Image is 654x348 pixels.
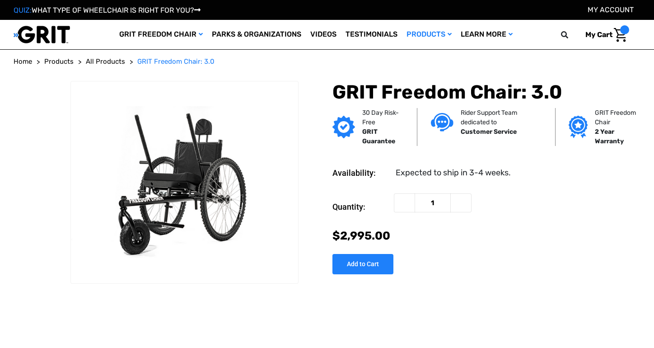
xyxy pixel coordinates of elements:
[14,57,32,66] span: Home
[332,193,389,221] label: Quantity:
[402,20,456,49] a: Products
[207,20,306,49] a: Parks & Organizations
[579,25,629,44] a: Cart with 0 items
[595,108,644,127] p: GRIT Freedom Chair
[362,108,403,127] p: 30 Day Risk-Free
[461,128,517,136] strong: Customer Service
[565,25,579,44] input: Search
[137,57,215,66] span: GRIT Freedom Chair: 3.0
[362,128,395,145] strong: GRIT Guarantee
[595,128,624,145] strong: 2 Year Warranty
[332,167,389,179] dt: Availability:
[115,20,207,49] a: GRIT Freedom Chair
[332,116,355,138] img: GRIT Guarantee
[14,6,201,14] a: QUIZ:WHAT TYPE OF WHEELCHAIR IS RIGHT FOR YOU?
[86,56,125,67] a: All Products
[588,5,634,14] a: Account
[137,56,215,67] a: GRIT Freedom Chair: 3.0
[569,116,587,138] img: Grit freedom
[14,56,32,67] a: Home
[71,106,298,258] img: GRIT Freedom Chair: 3.0
[585,30,612,39] span: My Cart
[14,56,640,67] nav: Breadcrumb
[306,20,341,49] a: Videos
[614,28,627,42] img: Cart
[456,20,517,49] a: Learn More
[14,25,70,44] img: GRIT All-Terrain Wheelchair and Mobility Equipment
[332,81,640,103] h1: GRIT Freedom Chair: 3.0
[44,56,74,67] a: Products
[332,229,390,242] span: $2,995.00
[44,57,74,66] span: Products
[431,113,453,132] img: Customer service
[396,167,511,179] dd: Expected to ship in 3-4 weeks.
[86,57,125,66] span: All Products
[341,20,402,49] a: Testimonials
[332,254,393,274] input: Add to Cart
[14,6,32,14] span: QUIZ:
[461,108,542,127] p: Rider Support Team dedicated to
